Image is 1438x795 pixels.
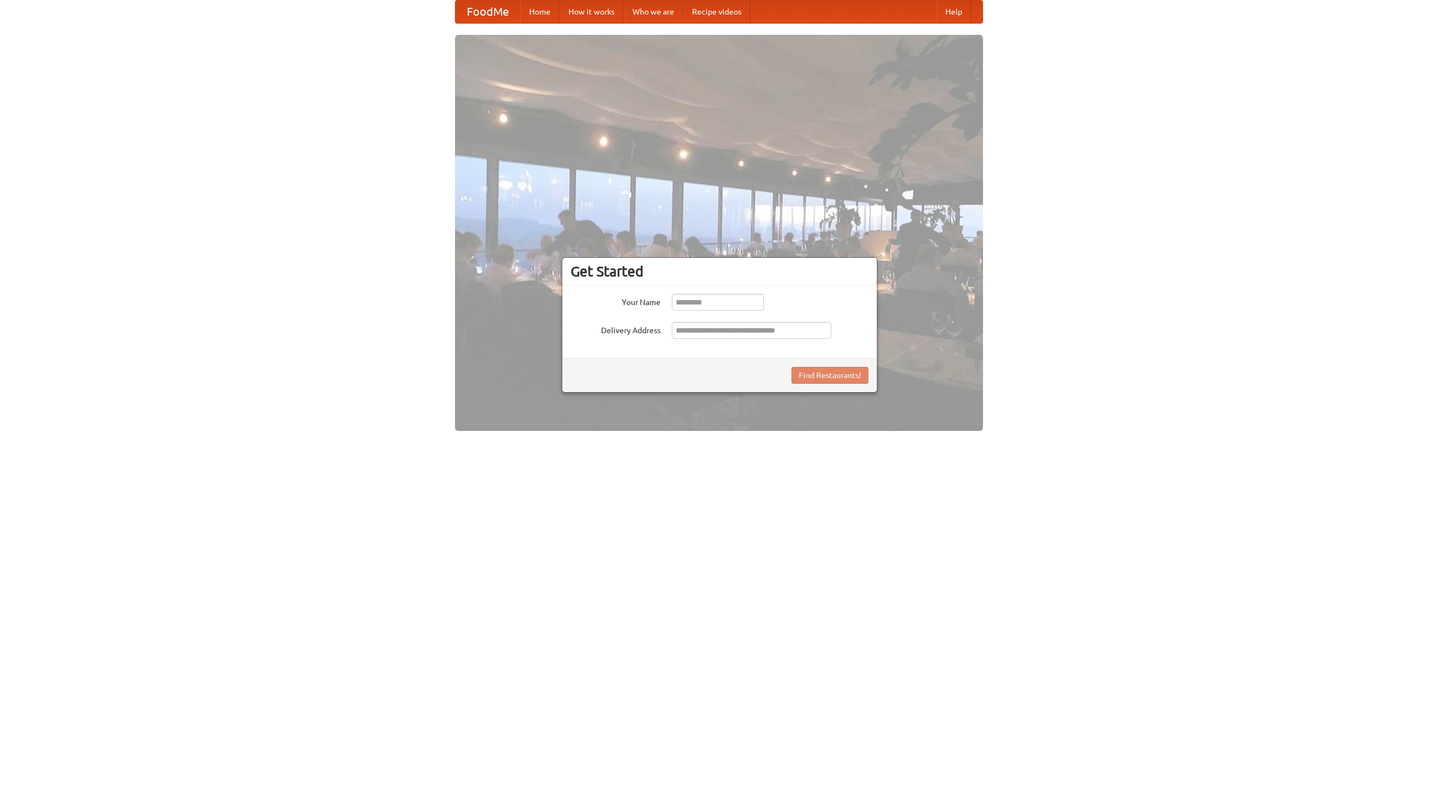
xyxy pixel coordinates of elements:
button: Find Restaurants! [791,367,868,384]
a: Help [936,1,971,23]
a: Recipe videos [683,1,750,23]
a: Who we are [624,1,683,23]
a: Home [520,1,559,23]
a: How it works [559,1,624,23]
a: FoodMe [456,1,520,23]
label: Delivery Address [571,322,661,336]
h3: Get Started [571,263,868,280]
label: Your Name [571,294,661,308]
